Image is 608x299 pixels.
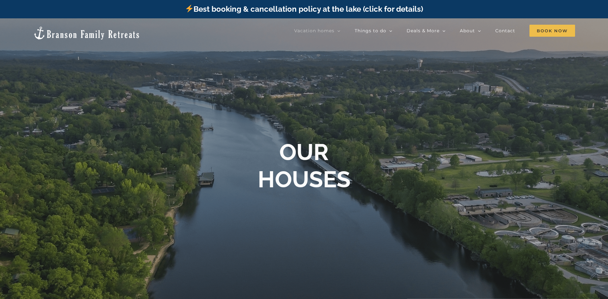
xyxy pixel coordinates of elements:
span: Contact [495,28,515,33]
img: ⚡️ [186,5,193,12]
a: Things to do [355,24,392,37]
a: Book Now [529,24,575,37]
span: Deals & More [407,28,440,33]
a: Deals & More [407,24,446,37]
nav: Main Menu [294,24,575,37]
a: Contact [495,24,515,37]
span: Things to do [355,28,386,33]
span: Book Now [529,25,575,37]
span: About [460,28,475,33]
b: OUR HOUSES [258,139,351,193]
a: Vacation homes [294,24,340,37]
a: About [460,24,481,37]
a: Best booking & cancellation policy at the lake (click for details) [185,4,423,14]
img: Branson Family Retreats Logo [33,26,140,40]
span: Vacation homes [294,28,334,33]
